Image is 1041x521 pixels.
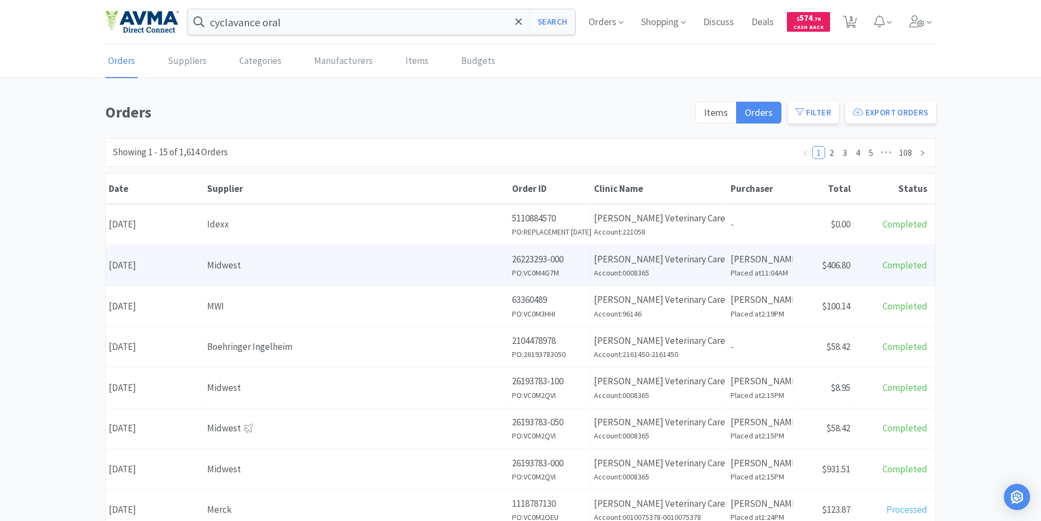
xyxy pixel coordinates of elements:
span: $100.14 [822,300,850,312]
div: Total [796,183,851,195]
p: 26193783-050 [512,415,588,430]
p: [PERSON_NAME] Veterinary Care [594,211,725,226]
p: [PERSON_NAME] [731,456,790,471]
h6: Placed at 2:19PM [731,308,790,320]
a: Budgets [458,45,498,78]
p: 26193783-100 [512,374,588,389]
h6: PO: 26193783050 [512,348,588,360]
div: Idexx [207,217,506,232]
h6: PO: REPLACEMENT [DATE] [512,226,588,238]
div: Boehringer Ingelheim [207,339,506,354]
h6: Account: 0008365 [594,267,725,279]
p: 26223293-000 [512,252,588,267]
a: $574.76Cash Back [787,7,830,37]
button: Export Orders [845,102,936,124]
div: MWI [207,299,506,314]
p: 1118787130 [512,496,588,511]
p: [PERSON_NAME] [731,252,790,267]
div: Supplier [207,183,507,195]
i: icon: right [919,150,926,156]
div: Purchaser [731,183,791,195]
span: . 76 [813,15,821,22]
p: 5110884570 [512,211,588,226]
div: Order ID [512,183,589,195]
span: Cash Back [793,25,824,32]
h6: PO: VC0M2QVI [512,471,588,483]
p: [PERSON_NAME] Veterinary Care [594,252,725,267]
div: Date [109,183,202,195]
span: Completed [883,463,927,475]
span: $8.95 [831,382,850,394]
p: [PERSON_NAME] Veterinary Care [594,374,725,389]
h6: Account: 96146 [594,308,725,320]
h6: PO: VC0M3HHI [512,308,588,320]
a: Discuss [699,17,738,27]
span: Completed [883,218,927,230]
div: [DATE] [106,374,204,402]
p: [PERSON_NAME] Veterinary Care [594,496,725,511]
div: [DATE] [106,333,204,361]
span: Completed [883,341,927,353]
li: 5 [864,146,878,159]
p: [PERSON_NAME] [731,292,790,307]
p: 63360489 [512,292,588,307]
a: 2 [826,147,838,159]
h6: Account: 0008365 [594,471,725,483]
div: Merck [207,502,506,517]
h6: Placed at 2:15PM [731,389,790,401]
div: Midwest [207,462,506,477]
div: [DATE] [106,210,204,238]
h6: PO: VC0M2QVI [512,430,588,442]
a: 108 [896,147,915,159]
span: Items [704,106,728,119]
span: Completed [883,259,927,271]
p: 2104478978 [512,333,588,348]
li: 3 [838,146,851,159]
div: [DATE] [106,414,204,442]
p: [PERSON_NAME] [731,415,790,430]
p: [PERSON_NAME] [731,496,790,511]
li: 108 [895,146,916,159]
li: 4 [851,146,864,159]
a: 5 [865,147,877,159]
h6: PO: VC0M2QVI [512,389,588,401]
h6: Placed at 11:04AM [731,267,790,279]
div: Showing 1 - 15 of 1,614 Orders [113,145,228,160]
button: Search [530,9,575,34]
span: $58.42 [826,422,850,434]
span: Completed [883,300,927,312]
li: Previous Page [799,146,812,159]
li: 2 [825,146,838,159]
h6: Placed at 2:15PM [731,471,790,483]
p: - [731,339,790,354]
p: [PERSON_NAME] Veterinary Care [594,333,725,348]
span: Completed [883,422,927,434]
h6: Account: 2161450-2161450 [594,348,725,360]
h1: Orders [105,100,689,125]
span: $ [797,15,799,22]
span: $123.87 [822,504,850,516]
a: 4 [852,147,864,159]
h6: Account: 0008365 [594,430,725,442]
span: Completed [883,382,927,394]
img: e4e33dab9f054f5782a47901c742baa9_102.png [105,10,179,33]
li: Next 5 Pages [878,146,895,159]
span: $931.51 [822,463,850,475]
span: 574 [797,13,821,23]
p: - [731,217,790,232]
h6: Account: 221058 [594,226,725,238]
a: Manufacturers [311,45,375,78]
a: Deals [747,17,778,27]
span: Orders [745,106,773,119]
p: 26193783-000 [512,456,588,471]
h6: Account: 0008365 [594,389,725,401]
i: icon: left [802,150,809,156]
h6: Placed at 2:15PM [731,430,790,442]
div: Clinic Name [594,183,725,195]
p: [PERSON_NAME] Veterinary Care [594,292,725,307]
div: Midwest [207,380,506,395]
a: Items [403,45,431,78]
span: ••• [878,146,895,159]
div: Midwest [207,258,506,273]
div: Midwest [207,421,506,436]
